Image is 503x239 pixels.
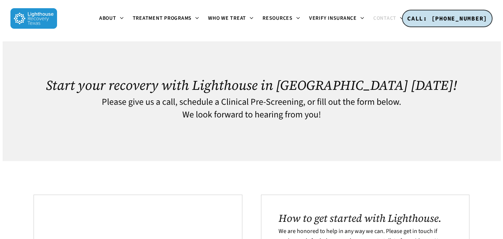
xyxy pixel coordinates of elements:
h4: Please give us a call, schedule a Clinical Pre-Screening, or fill out the form below. [34,97,469,107]
h4: We look forward to hearing from you! [34,110,469,120]
span: Resources [262,15,293,22]
a: Treatment Programs [128,16,204,22]
span: About [99,15,116,22]
a: Who We Treat [204,16,258,22]
span: Contact [373,15,396,22]
span: Treatment Programs [133,15,192,22]
h2: How to get started with Lighthouse. [279,212,452,224]
span: Who We Treat [208,15,246,22]
img: Lighthouse Recovery Texas [10,8,57,29]
a: About [95,16,128,22]
span: CALL: [PHONE_NUMBER] [407,15,487,22]
a: Contact [369,16,408,22]
a: Verify Insurance [305,16,369,22]
span: Verify Insurance [309,15,357,22]
a: Resources [258,16,305,22]
h1: Start your recovery with Lighthouse in [GEOGRAPHIC_DATA] [DATE]! [34,78,469,93]
a: CALL: [PHONE_NUMBER] [402,10,493,28]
